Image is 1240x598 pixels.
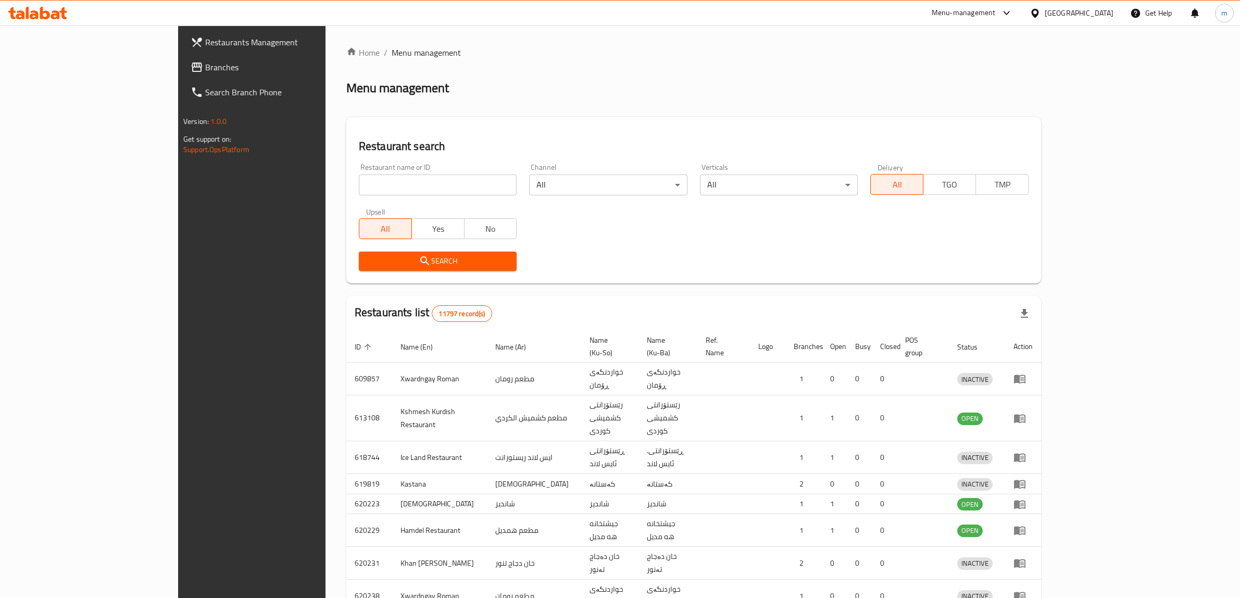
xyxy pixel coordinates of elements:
[487,441,581,474] td: ايس لاند ريستورانت
[1013,451,1033,464] div: Menu
[957,525,983,537] div: OPEN
[581,441,638,474] td: ڕێستۆرانتی ئایس لاند
[581,474,638,494] td: کەستانە
[957,413,983,425] span: OPEN
[872,514,897,547] td: 0
[905,334,936,359] span: POS group
[581,363,638,395] td: خواردنگەی ڕۆمان
[1012,301,1037,326] div: Export file
[928,177,972,192] span: TGO
[1013,412,1033,425] div: Menu
[487,547,581,580] td: خان دجاج تنور
[872,331,897,363] th: Closed
[923,174,976,195] button: TGO
[647,334,685,359] span: Name (Ku-Ba)
[392,441,487,474] td: Ice Land Restaurant
[638,441,697,474] td: .ڕێستۆرانتی ئایس لاند
[847,547,872,580] td: 0
[411,218,465,239] button: Yes
[957,478,993,491] div: INACTIVE
[872,494,897,514] td: 0
[847,331,872,363] th: Busy
[416,221,460,236] span: Yes
[1013,372,1033,385] div: Menu
[822,474,847,494] td: 0
[182,55,385,80] a: Branches
[581,395,638,441] td: رێستۆرانتی کشمیشى كوردى
[957,499,983,510] span: OPEN
[957,478,993,490] span: INACTIVE
[878,164,904,171] label: Delivery
[638,514,697,547] td: جيشتخانه هه مديل
[822,395,847,441] td: 1
[785,514,822,547] td: 1
[822,331,847,363] th: Open
[183,132,231,146] span: Get support on:
[392,395,487,441] td: Kshmesh Kurdish Restaurant
[183,143,249,156] a: Support.OpsPlatform
[469,221,513,236] span: No
[872,363,897,395] td: 0
[182,30,385,55] a: Restaurants Management
[366,208,385,215] label: Upsell
[346,46,1041,59] nav: breadcrumb
[392,494,487,514] td: [DEMOGRAPHIC_DATA]
[210,115,227,128] span: 1.0.0
[487,363,581,395] td: مطعم رومان
[182,80,385,105] a: Search Branch Phone
[392,363,487,395] td: Xwardngay Roman
[975,174,1029,195] button: TMP
[872,441,897,474] td: 0
[359,175,517,195] input: Search for restaurant name or ID..
[346,80,449,96] h2: Menu management
[875,177,919,192] span: All
[785,547,822,580] td: 2
[847,395,872,441] td: 0
[822,547,847,580] td: 0
[355,341,374,353] span: ID
[706,334,738,359] span: Ref. Name
[392,547,487,580] td: Khan [PERSON_NAME]
[847,514,872,547] td: 0
[957,341,991,353] span: Status
[590,334,626,359] span: Name (Ku-So)
[957,413,983,425] div: OPEN
[932,7,996,19] div: Menu-management
[785,395,822,441] td: 1
[847,363,872,395] td: 0
[400,341,446,353] span: Name (En)
[1045,7,1113,19] div: [GEOGRAPHIC_DATA]
[957,452,993,464] div: INACTIVE
[529,175,687,195] div: All
[872,547,897,580] td: 0
[750,331,785,363] th: Logo
[957,557,993,570] div: INACTIVE
[1221,7,1228,19] span: m
[464,218,517,239] button: No
[1013,478,1033,490] div: Menu
[847,441,872,474] td: 0
[581,547,638,580] td: خان دەجاج تەنور
[487,514,581,547] td: مطعم همديل
[785,363,822,395] td: 1
[581,494,638,514] td: شانديز
[638,494,697,514] td: شانديز
[638,363,697,395] td: خواردنگەی ڕۆمان
[1005,331,1041,363] th: Action
[822,441,847,474] td: 1
[183,115,209,128] span: Version:
[957,525,983,537] span: OPEN
[638,474,697,494] td: کەستانە
[638,395,697,441] td: رێستۆرانتی کشمیشى كوردى
[822,494,847,514] td: 1
[359,218,412,239] button: All
[359,252,517,271] button: Search
[392,46,461,59] span: Menu management
[384,46,387,59] li: /
[847,494,872,514] td: 0
[392,474,487,494] td: Kastana
[822,514,847,547] td: 1
[822,363,847,395] td: 0
[205,36,377,48] span: Restaurants Management
[1013,557,1033,569] div: Menu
